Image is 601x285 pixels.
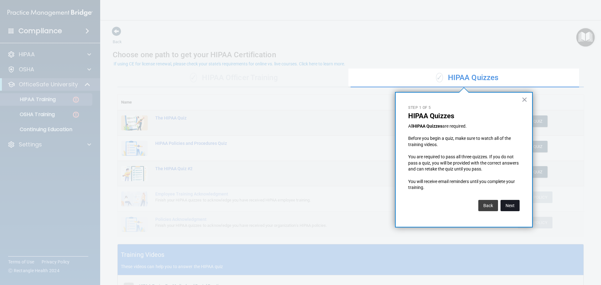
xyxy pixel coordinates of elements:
[408,135,520,148] p: Before you begin a quiz, make sure to watch all of the training videos.
[408,112,520,120] p: HIPAA Quizzes
[413,124,442,129] strong: HIPAA Quizzes
[501,200,520,211] button: Next
[408,124,413,129] span: All
[478,200,498,211] button: Back
[436,73,443,82] span: ✓
[351,69,584,87] div: HIPAA Quizzes
[408,154,520,172] p: You are required to pass all three quizzes. If you do not pass a quiz, you will be provided with ...
[521,94,527,104] button: Close
[442,124,467,129] span: are required.
[408,105,520,110] p: Step 1 of 5
[408,179,520,191] p: You will receive email reminders until you complete your training.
